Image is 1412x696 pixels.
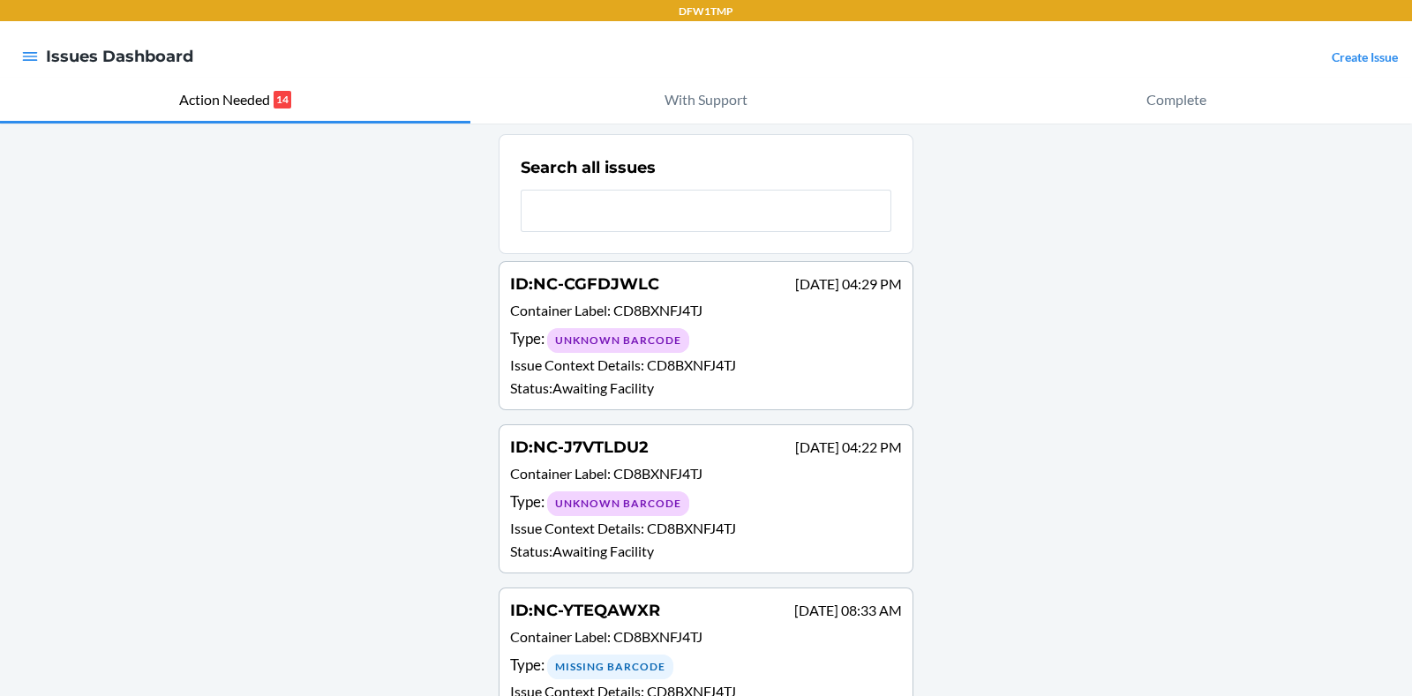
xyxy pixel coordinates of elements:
[795,437,902,458] p: [DATE] 04:22 PM
[533,438,649,457] span: NC-J7VTLDU2
[795,273,902,295] p: [DATE] 04:29 PM
[647,520,736,536] span: CD8BXNFJ4TJ
[510,378,902,399] p: Status : Awaiting Facility
[510,436,649,459] h4: ID :
[613,465,702,482] span: CD8BXNFJ4TJ
[547,328,689,353] div: Unknown Barcode
[547,655,673,679] div: Missing Barcode
[613,628,702,645] span: CD8BXNFJ4TJ
[679,4,733,19] p: DFW1TMP
[1146,89,1206,110] p: Complete
[510,273,659,296] h4: ID :
[46,45,193,68] h4: Issues Dashboard
[794,600,902,621] p: [DATE] 08:33 AM
[510,626,902,652] p: Container Label :
[510,463,902,489] p: Container Label :
[274,91,291,109] p: 14
[510,541,902,562] p: Status : Awaiting Facility
[1332,49,1398,64] a: Create Issue
[179,89,270,110] p: Action Needed
[510,518,902,539] p: Issue Context Details :
[510,300,902,326] p: Container Label :
[942,78,1412,123] button: Complete
[533,601,660,620] span: NC-YTEQAWXR
[499,424,913,573] a: ID:NC-J7VTLDU2[DATE] 04:22 PMContainer Label: CD8BXNFJ4TJType: Unknown BarcodeIssue Context Detai...
[510,599,660,622] h4: ID :
[521,156,656,179] h2: Search all issues
[510,490,902,516] div: Type :
[665,89,747,110] p: With Support
[510,327,902,353] div: Type :
[547,491,689,516] div: Unknown Barcode
[510,355,902,376] p: Issue Context Details :
[533,274,659,294] span: NC-CGFDJWLC
[499,261,913,410] a: ID:NC-CGFDJWLC[DATE] 04:29 PMContainer Label: CD8BXNFJ4TJType: Unknown BarcodeIssue Context Detai...
[470,78,941,123] button: With Support
[510,654,902,679] div: Type :
[647,356,736,373] span: CD8BXNFJ4TJ
[613,302,702,318] span: CD8BXNFJ4TJ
